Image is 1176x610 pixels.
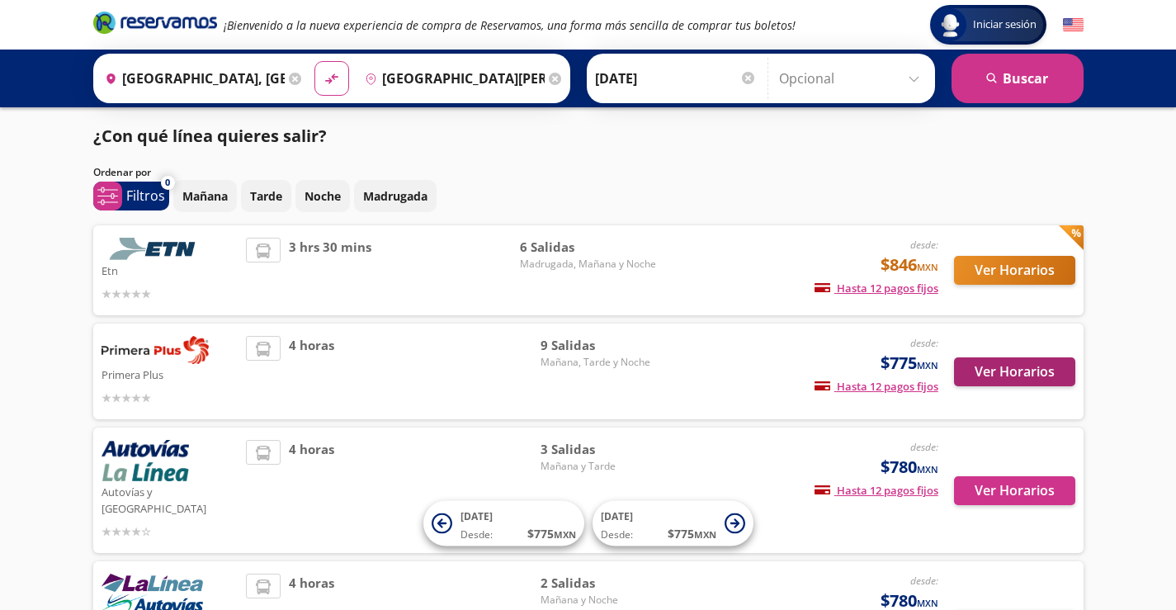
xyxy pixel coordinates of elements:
a: Brand Logo [93,10,217,40]
span: $ 775 [668,525,716,542]
button: Tarde [241,180,291,212]
span: $ 775 [527,525,576,542]
p: Autovías y [GEOGRAPHIC_DATA] [102,481,239,517]
p: Noche [305,187,341,205]
span: 0 [165,176,170,190]
small: MXN [917,463,938,475]
span: $775 [881,351,938,376]
span: 4 horas [289,336,334,407]
span: 4 horas [289,440,334,541]
button: Mañana [173,180,237,212]
button: Noche [295,180,350,212]
p: Filtros [126,186,165,206]
p: Ordenar por [93,165,151,180]
input: Opcional [779,58,927,99]
span: 3 hrs 30 mins [289,238,371,303]
button: Ver Horarios [954,476,1075,505]
p: Tarde [250,187,282,205]
em: ¡Bienvenido a la nueva experiencia de compra de Reservamos, una forma más sencilla de comprar tus... [224,17,796,33]
img: Autovías y La Línea [102,440,189,481]
em: desde: [910,440,938,454]
p: Madrugada [363,187,427,205]
button: Ver Horarios [954,256,1075,285]
input: Buscar Destino [358,58,545,99]
img: Etn [102,238,209,260]
span: Hasta 12 pagos fijos [815,379,938,394]
button: English [1063,15,1084,35]
span: [DATE] [601,509,633,523]
span: Mañana y Noche [541,593,656,608]
span: [DATE] [460,509,493,523]
span: Madrugada, Mañana y Noche [520,257,656,272]
input: Elegir Fecha [595,58,757,99]
em: desde: [910,238,938,252]
span: Hasta 12 pagos fijos [815,483,938,498]
button: Ver Horarios [954,357,1075,386]
span: Mañana y Tarde [541,459,656,474]
span: 3 Salidas [541,440,656,459]
span: Desde: [460,527,493,542]
small: MXN [694,528,716,541]
em: desde: [910,336,938,350]
p: Primera Plus [102,364,239,384]
button: Buscar [952,54,1084,103]
span: 2 Salidas [541,574,656,593]
span: Mañana, Tarde y Noche [541,355,656,370]
button: Madrugada [354,180,437,212]
em: desde: [910,574,938,588]
span: Desde: [601,527,633,542]
p: ¿Con qué línea quieres salir? [93,124,327,149]
p: Etn [102,260,239,280]
i: Brand Logo [93,10,217,35]
button: [DATE]Desde:$775MXN [423,501,584,546]
small: MXN [554,528,576,541]
img: Primera Plus [102,336,209,364]
small: MXN [917,261,938,273]
span: 6 Salidas [520,238,656,257]
span: $846 [881,253,938,277]
span: $780 [881,455,938,480]
small: MXN [917,597,938,609]
p: Mañana [182,187,228,205]
span: Hasta 12 pagos fijos [815,281,938,296]
button: 0Filtros [93,182,169,210]
input: Buscar Origen [98,58,285,99]
small: MXN [917,359,938,371]
span: Iniciar sesión [966,17,1043,33]
span: 9 Salidas [541,336,656,355]
button: [DATE]Desde:$775MXN [593,501,753,546]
